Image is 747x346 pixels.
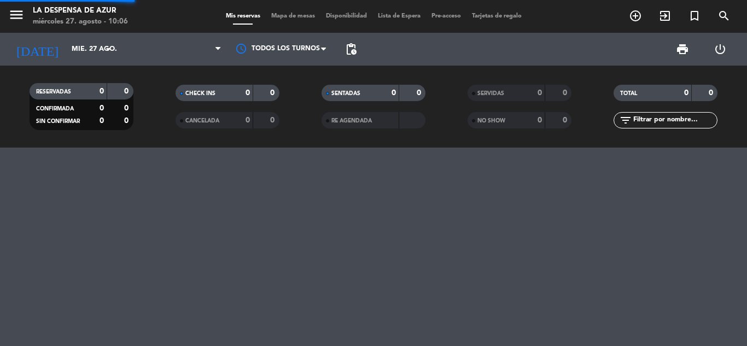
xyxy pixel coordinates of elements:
[100,104,104,112] strong: 0
[185,118,219,124] span: CANCELADA
[8,7,25,27] button: menu
[320,13,372,19] span: Disponibilidad
[266,13,320,19] span: Mapa de mesas
[538,89,542,97] strong: 0
[331,91,360,96] span: SENTADAS
[688,9,701,22] i: turned_in_not
[270,116,277,124] strong: 0
[620,91,637,96] span: TOTAL
[33,16,128,27] div: miércoles 27. agosto - 10:06
[714,43,727,56] i: power_settings_new
[345,43,358,56] span: pending_actions
[426,13,466,19] span: Pre-acceso
[538,116,542,124] strong: 0
[124,87,131,95] strong: 0
[658,9,672,22] i: exit_to_app
[8,37,66,61] i: [DATE]
[717,9,731,22] i: search
[417,89,423,97] strong: 0
[392,89,396,97] strong: 0
[632,114,717,126] input: Filtrar por nombre...
[246,89,250,97] strong: 0
[372,13,426,19] span: Lista de Espera
[619,114,632,127] i: filter_list
[563,89,569,97] strong: 0
[185,91,215,96] span: CHECK INS
[709,89,715,97] strong: 0
[477,91,504,96] span: SERVIDAS
[466,13,527,19] span: Tarjetas de regalo
[477,118,505,124] span: NO SHOW
[684,89,688,97] strong: 0
[331,118,372,124] span: RE AGENDADA
[8,7,25,23] i: menu
[124,104,131,112] strong: 0
[100,87,104,95] strong: 0
[36,89,71,95] span: RESERVADAS
[124,117,131,125] strong: 0
[629,9,642,22] i: add_circle_outline
[220,13,266,19] span: Mis reservas
[701,33,739,66] div: LOG OUT
[102,43,115,56] i: arrow_drop_down
[246,116,250,124] strong: 0
[676,43,689,56] span: print
[33,5,128,16] div: La Despensa de Azur
[36,119,80,124] span: SIN CONFIRMAR
[36,106,74,112] span: CONFIRMADA
[100,117,104,125] strong: 0
[270,89,277,97] strong: 0
[563,116,569,124] strong: 0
